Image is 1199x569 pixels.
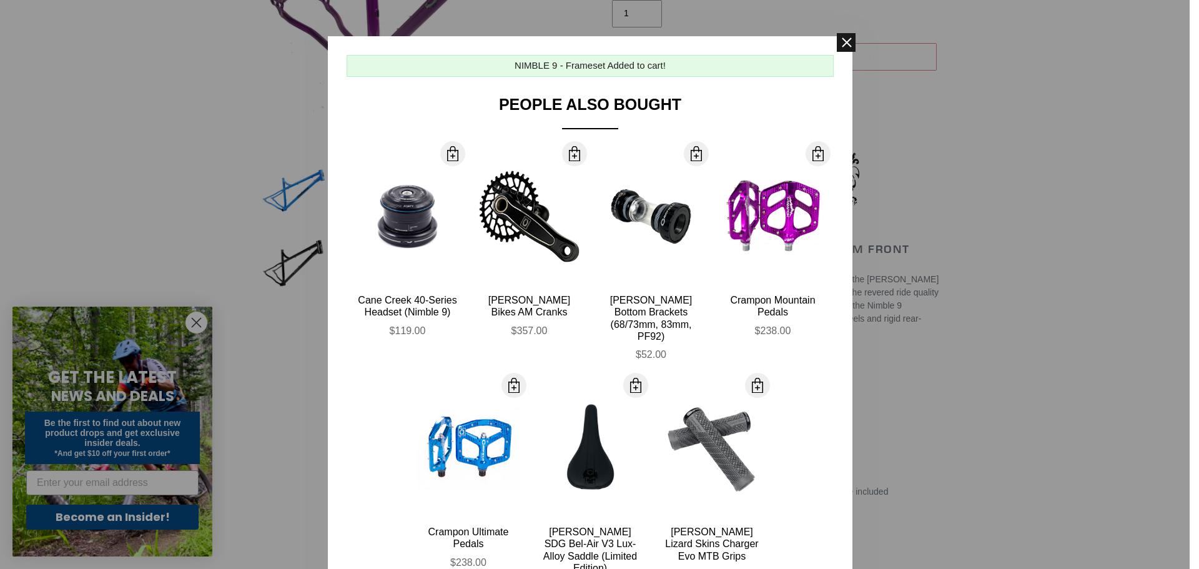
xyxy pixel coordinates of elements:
div: [PERSON_NAME] Lizard Skins Charger Evo MTB Grips [661,526,764,562]
div: Cane Creek 40-Series Headset (Nimble 9) [356,294,459,318]
div: Crampon Mountain Pedals [721,294,824,318]
div: [PERSON_NAME] Bikes AM Cranks [478,294,581,318]
span: $357.00 [511,325,548,336]
img: Cane-Creek-40-Shopify_large.jpg [356,165,459,268]
img: Canfield-Crampon-Mountain-Purple-Shopify_large.jpg [721,165,824,268]
img: Canfield-Crank-ABRing-2_df4c4e77-9ee2-41fa-a362-64b584e1fd51_large.jpg [478,165,581,268]
img: Canfield-Grips-3_large.jpg [661,397,764,500]
div: People Also Bought [347,96,834,129]
span: $119.00 [390,325,426,336]
span: $238.00 [755,325,791,336]
span: $52.00 [636,349,666,360]
img: Canfield-Bottom-Bracket-73mm-Shopify_large.jpg [599,165,703,268]
img: Canfield-SDG-Bel-Air-Saddle_large.jpg [539,397,642,500]
span: $238.00 [450,557,486,568]
div: Crampon Ultimate Pedals [417,526,520,550]
div: NIMBLE 9 - Frameset Added to cart! [515,59,666,73]
div: [PERSON_NAME] Bottom Brackets (68/73mm, 83mm, PF92) [599,294,703,342]
img: Canfield-Crampon-Ultimate-Blue_large.jpg [417,397,520,500]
